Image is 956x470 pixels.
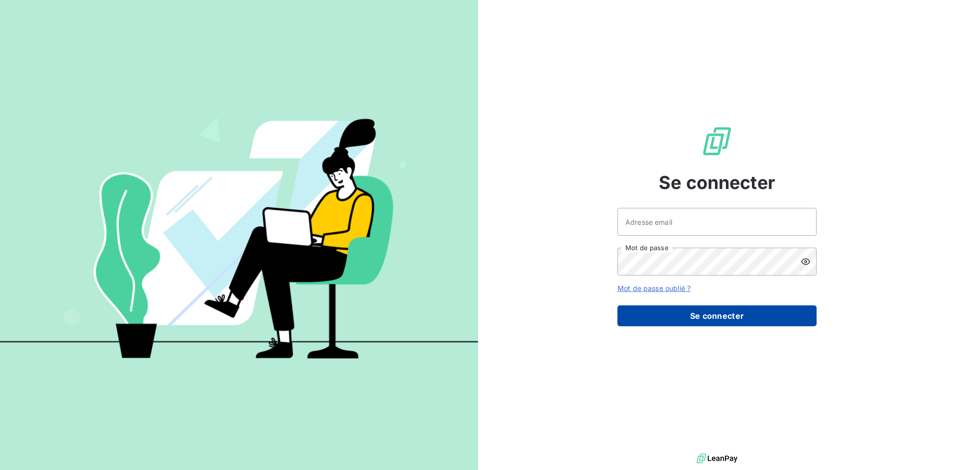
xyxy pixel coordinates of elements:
[697,451,737,466] img: logo
[617,305,817,326] button: Se connecter
[701,125,733,157] img: Logo LeanPay
[659,169,775,196] span: Se connecter
[617,208,817,236] input: placeholder
[617,284,691,292] a: Mot de passe oublié ?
